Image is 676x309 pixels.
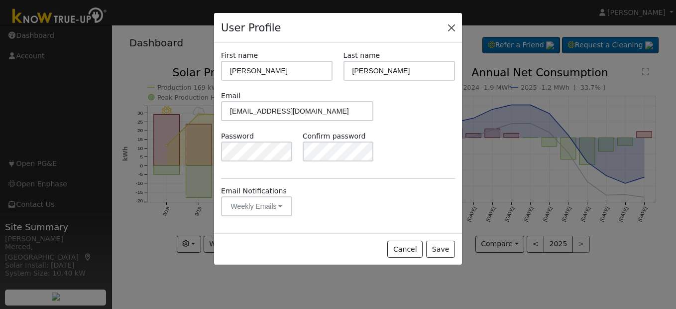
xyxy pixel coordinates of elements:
[221,50,258,61] label: First name
[387,241,423,258] button: Cancel
[221,131,254,142] label: Password
[221,196,292,216] button: Weekly Emails
[221,186,287,196] label: Email Notifications
[343,50,380,61] label: Last name
[426,241,455,258] button: Save
[221,20,281,36] h4: User Profile
[303,131,366,142] label: Confirm password
[221,91,240,101] label: Email
[445,20,458,34] button: Close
